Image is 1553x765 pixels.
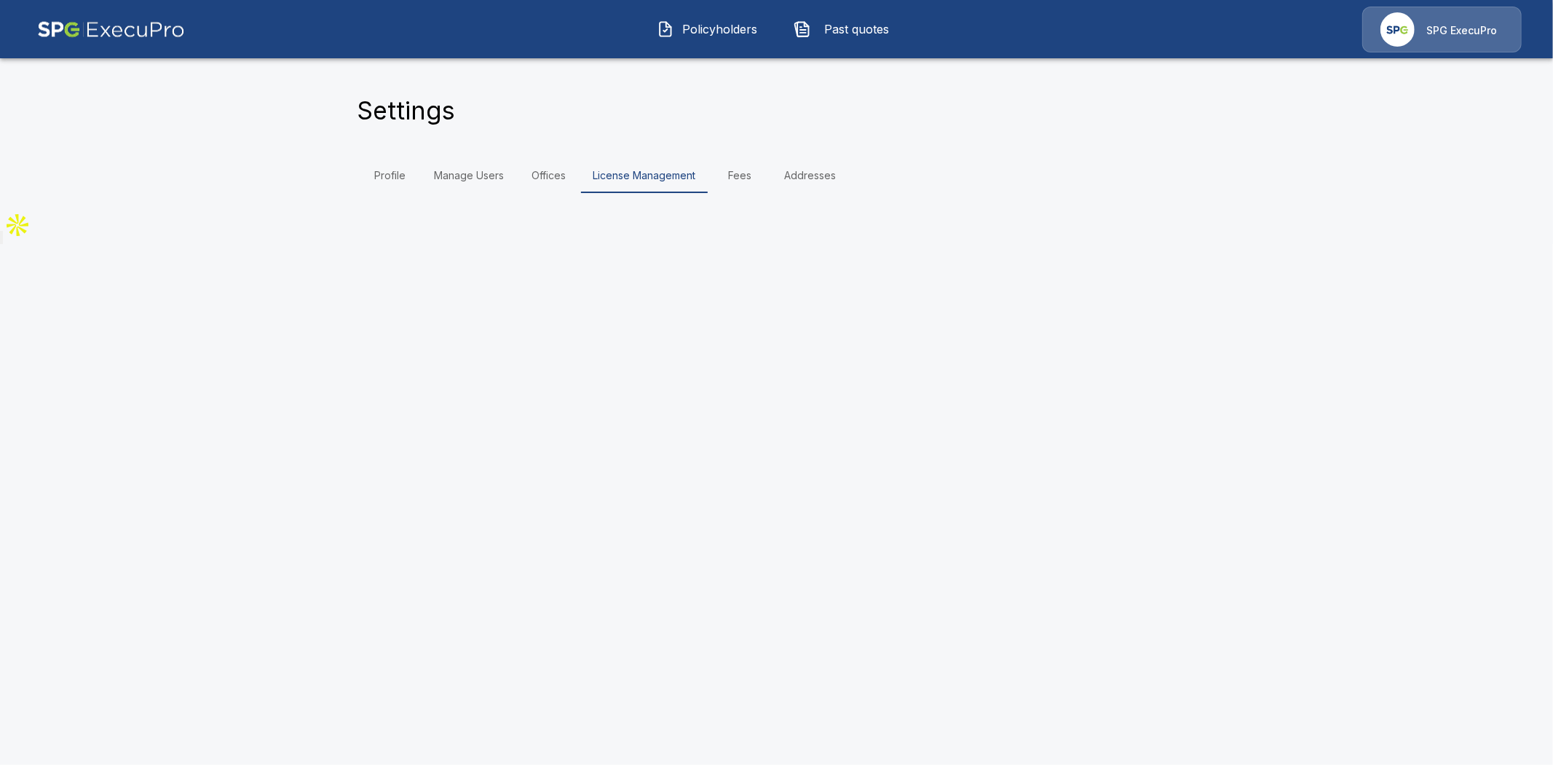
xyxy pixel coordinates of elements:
p: SPG ExecuPro [1426,23,1497,38]
a: Profile [357,158,423,193]
img: Agency Icon [1380,12,1415,47]
a: License Management [582,158,708,193]
span: Past quotes [817,20,897,38]
span: Policyholders [680,20,760,38]
img: Past quotes Icon [794,20,811,38]
button: Policyholders IconPolicyholders [646,10,771,48]
h4: Settings [357,95,456,126]
a: Offices [516,158,582,193]
a: Fees [708,158,773,193]
img: Policyholders Icon [657,20,674,38]
img: AA Logo [37,7,185,52]
button: Past quotes IconPast quotes [783,10,908,48]
a: Agency IconSPG ExecuPro [1362,7,1522,52]
div: Settings Tabs [357,158,1196,193]
img: Apollo [3,211,32,240]
a: Addresses [773,158,848,193]
a: Manage Users [423,158,516,193]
